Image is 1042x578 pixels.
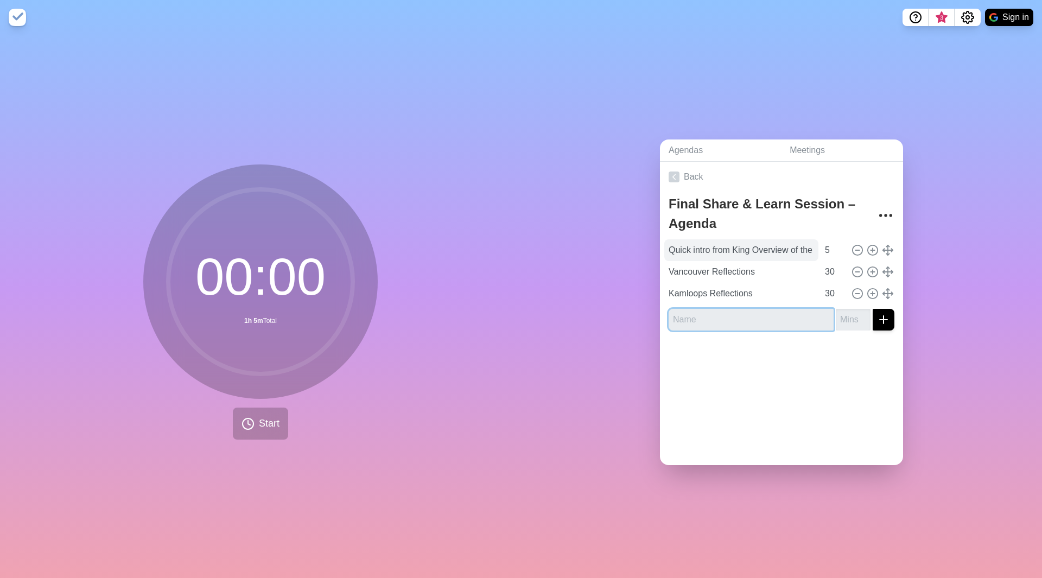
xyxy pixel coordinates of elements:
[985,9,1033,26] button: Sign in
[669,309,834,331] input: Name
[233,408,288,440] button: Start
[9,9,26,26] img: timeblocks logo
[664,239,818,261] input: Name
[836,309,871,331] input: Mins
[821,261,847,283] input: Mins
[955,9,981,26] button: Settings
[259,416,279,431] span: Start
[660,162,903,192] a: Back
[660,139,781,162] a: Agendas
[989,13,998,22] img: google logo
[875,205,897,226] button: More
[821,283,847,304] input: Mins
[937,14,946,22] span: 3
[903,9,929,26] button: Help
[821,239,847,261] input: Mins
[929,9,955,26] button: What’s new
[664,283,818,304] input: Name
[664,261,818,283] input: Name
[781,139,903,162] a: Meetings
